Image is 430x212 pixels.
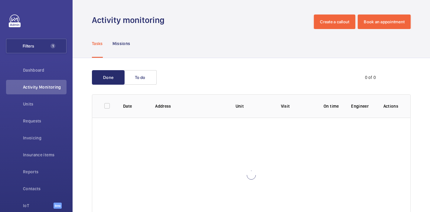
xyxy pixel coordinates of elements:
p: Tasks [92,41,103,47]
span: Beta [54,203,62,209]
button: Done [92,70,125,85]
span: Invoicing [23,135,67,141]
button: Create a callout [314,15,355,29]
button: Book an appointment [358,15,411,29]
h1: Activity monitoring [92,15,168,26]
p: Missions [112,41,130,47]
p: Engineer [351,103,373,109]
span: Contacts [23,186,67,192]
span: Filters [23,43,34,49]
span: Reports [23,169,67,175]
span: Dashboard [23,67,67,73]
span: IoT [23,203,54,209]
p: Unit [236,103,271,109]
p: Actions [383,103,398,109]
span: Units [23,101,67,107]
p: On time [321,103,341,109]
p: Address [155,103,226,109]
button: To do [124,70,157,85]
div: 0 of 0 [365,74,376,80]
span: Activity Monitoring [23,84,67,90]
span: Requests [23,118,67,124]
p: Date [123,103,145,109]
span: 1 [50,44,55,48]
span: Insurance items [23,152,67,158]
button: Filters1 [6,39,67,53]
p: Visit [281,103,311,109]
